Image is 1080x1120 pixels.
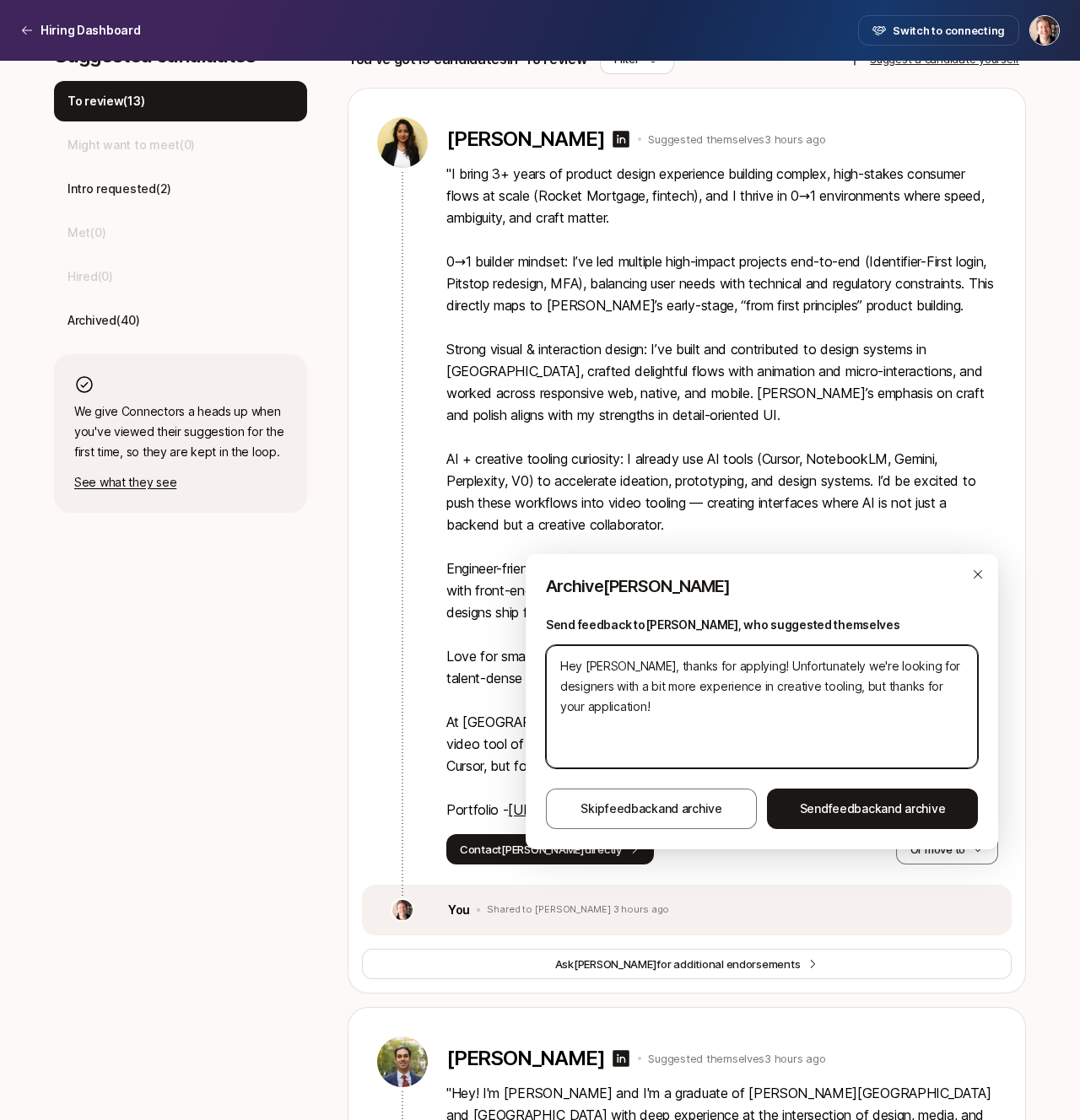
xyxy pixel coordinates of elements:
[580,799,722,819] span: Skip and archive
[508,801,652,818] a: [URL][DOMAIN_NAME]
[605,801,658,816] span: feedback
[362,949,1012,979] button: Ask[PERSON_NAME]for additional endorsements
[74,401,287,462] p: We give Connectors a heads up when you've viewed their suggestion for the first time, so they are...
[377,1037,428,1087] img: 525327bb_ad75_46a9_b325_bb84208c9bc5.jpg
[555,956,801,972] span: Ask for additional endorsements
[829,801,882,816] span: feedback
[446,834,654,864] button: Contact[PERSON_NAME]directly
[858,15,1019,46] button: Switch to connecting
[40,20,141,40] p: Hiring Dashboard
[893,22,1005,39] span: Switch to connecting
[67,179,171,199] p: Intro requested ( 2 )
[1029,15,1060,46] button: Jasper Story
[67,135,195,155] p: Might want to meet ( 0 )
[448,900,470,920] p: You
[896,834,998,864] button: Or move to
[1030,16,1059,45] img: Jasper Story
[74,472,287,493] p: See what they see
[546,615,978,635] p: Send feedback to [PERSON_NAME] , who suggested themselves
[67,223,105,243] p: Met ( 0 )
[574,957,657,971] span: [PERSON_NAME]
[648,131,825,148] p: Suggested themselves 3 hours ago
[800,799,946,819] span: Send and archive
[67,310,140,331] p: Archived ( 40 )
[67,91,144,111] p: To review ( 13 )
[648,1050,825,1067] p: Suggested themselves 3 hours ago
[67,267,113,287] p: Hired ( 0 )
[487,904,669,916] p: Shared to [PERSON_NAME] 3 hours ago
[446,163,998,821] p: " I bring 3+ years of product design experience building complex, high-stakes consumer flows at s...
[546,789,757,829] button: Skipfeedbackand archive
[767,789,978,829] button: Sendfeedbackand archive
[546,645,978,768] textarea: Hey [PERSON_NAME], thanks for applying! Unfortunately we're looking for designers with a bit more...
[446,127,604,151] p: [PERSON_NAME]
[446,1047,604,1070] p: [PERSON_NAME]
[377,117,428,168] img: 663c1892_aca5_46a9_b91a_f96ab784ba96.jpg
[546,574,978,598] p: Archive [PERSON_NAME]
[392,900,413,920] img: 8cb3e434_9646_4a7a_9a3b_672daafcbcea.jpg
